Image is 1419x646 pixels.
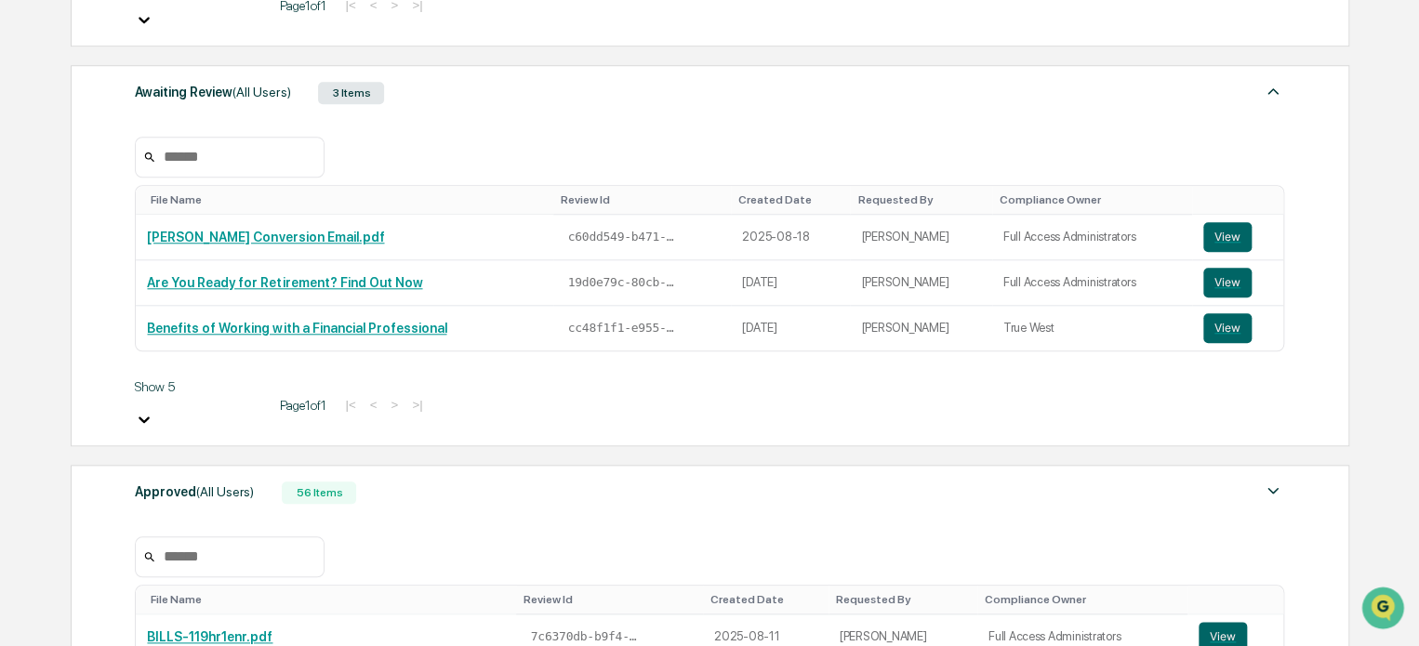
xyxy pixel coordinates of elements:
button: > [385,397,404,413]
span: (All Users) [196,484,254,499]
div: 3 Items [318,82,384,104]
input: Clear [48,85,307,104]
button: |< [339,397,361,413]
div: We're available if you need us! [63,161,235,176]
td: [DATE] [731,260,850,306]
a: Powered byPylon [131,314,225,329]
span: Data Lookup [37,270,117,288]
a: View [1203,268,1272,297]
div: Show 5 [135,379,265,394]
a: View [1203,313,1272,343]
td: Full Access Administrators [992,215,1192,260]
td: [PERSON_NAME] [850,306,991,350]
span: Pylon [185,315,225,329]
span: Page 1 of 1 [279,398,325,413]
div: 🗄️ [135,236,150,251]
td: True West [992,306,1192,350]
div: Toggle SortBy [151,593,508,606]
span: Attestations [153,234,231,253]
iframe: Open customer support [1359,585,1410,635]
div: Toggle SortBy [1207,193,1276,206]
div: Start new chat [63,142,305,161]
img: caret [1262,80,1284,102]
div: 56 Items [282,481,356,504]
div: Toggle SortBy [1000,193,1185,206]
a: [PERSON_NAME] Conversion Email.pdf [147,230,384,244]
div: Toggle SortBy [524,593,696,606]
span: 19d0e79c-80cb-4e6e-b4b7-4a6d7cc9a275 [568,275,680,290]
button: View [1203,222,1252,252]
div: 🔎 [19,271,33,286]
div: Awaiting Review [135,80,290,104]
button: Start new chat [316,148,338,170]
div: Toggle SortBy [985,593,1180,606]
td: [DATE] [731,306,850,350]
img: caret [1262,480,1284,502]
span: (All Users) [232,85,290,99]
a: 🔎Data Lookup [11,262,125,296]
td: [PERSON_NAME] [850,215,991,260]
span: 7c6370db-b9f4-4432-b0f9-1f75a39d0cf7 [531,629,643,644]
button: View [1203,313,1252,343]
div: 🖐️ [19,236,33,251]
span: c60dd549-b471-43a7-b4fc-a36593873a4a [568,230,680,244]
div: Toggle SortBy [836,593,970,606]
div: Toggle SortBy [710,593,821,606]
button: View [1203,268,1252,297]
td: Full Access Administrators [992,260,1192,306]
img: 1746055101610-c473b297-6a78-478c-a979-82029cc54cd1 [19,142,52,176]
td: [PERSON_NAME] [850,260,991,306]
a: 🗄️Attestations [127,227,238,260]
a: Are You Ready for Retirement? Find Out Now [147,275,422,290]
a: Benefits of Working with a Financial Professional [147,321,446,336]
div: Toggle SortBy [857,193,984,206]
p: How can we help? [19,39,338,69]
button: < [365,397,383,413]
span: Preclearance [37,234,120,253]
div: Toggle SortBy [1202,593,1276,606]
a: View [1203,222,1272,252]
div: Toggle SortBy [561,193,724,206]
td: 2025-08-18 [731,215,850,260]
div: Approved [135,480,254,504]
a: 🖐️Preclearance [11,227,127,260]
span: cc48f1f1-e955-4d97-a88e-47c6a179c046 [568,321,680,336]
div: Toggle SortBy [738,193,842,206]
div: Toggle SortBy [151,193,545,206]
button: >| [406,397,428,413]
a: BILLS-119hr1enr.pdf [147,629,272,644]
